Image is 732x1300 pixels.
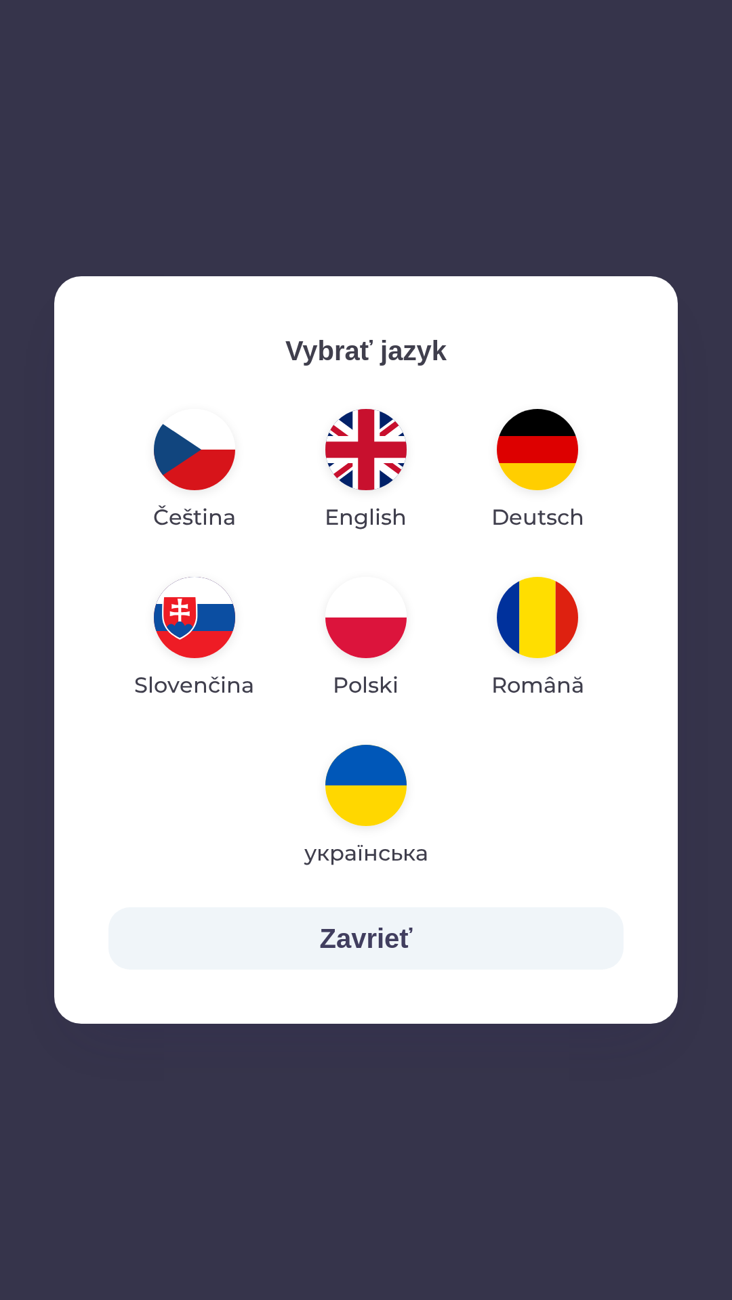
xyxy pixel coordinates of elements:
[325,577,407,658] img: pl flag
[459,398,617,544] button: Deutsch
[325,501,407,534] p: English
[325,745,407,826] img: uk flag
[491,501,584,534] p: Deutsch
[121,398,268,544] button: Čeština
[325,409,407,490] img: en flag
[491,669,584,701] p: Română
[108,330,624,371] p: Vybrať jazyk
[497,409,578,490] img: de flag
[134,669,254,701] p: Slovenčina
[497,577,578,658] img: ro flag
[459,566,617,712] button: Română
[108,907,624,970] button: Zavrieť
[292,398,439,544] button: English
[153,501,236,534] p: Čeština
[293,566,439,712] button: Polski
[154,577,235,658] img: sk flag
[280,734,451,880] button: українська
[108,566,280,712] button: Slovenčina
[304,837,428,869] p: українська
[333,669,399,701] p: Polski
[154,409,235,490] img: cs flag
